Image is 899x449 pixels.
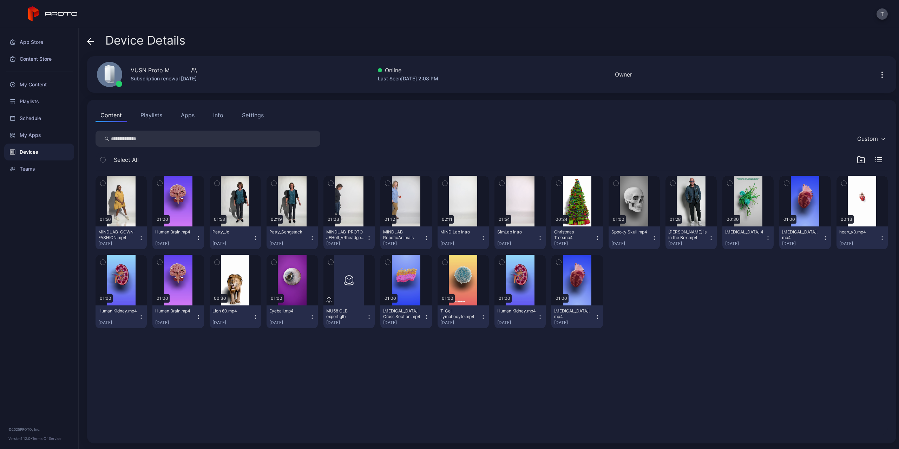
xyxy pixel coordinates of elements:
[497,241,537,246] div: [DATE]
[212,308,251,314] div: Lion 60.mp4
[4,160,74,177] a: Teams
[383,241,423,246] div: [DATE]
[438,226,489,249] button: MIND Lab Intro[DATE]
[494,305,546,328] button: Human Kidney.mp4[DATE]
[269,320,309,325] div: [DATE]
[96,108,127,122] button: Content
[96,226,147,249] button: MINDLAB-GOWN-FASHION.mp4[DATE]
[668,241,708,246] div: [DATE]
[440,241,480,246] div: [DATE]
[4,127,74,144] a: My Apps
[152,226,204,249] button: Human Brain.mp4[DATE]
[383,308,422,319] div: Epidermis Cross Section.mp4
[554,229,593,240] div: Christmas Tree.mp4
[782,241,822,246] div: [DATE]
[4,144,74,160] a: Devices
[323,305,375,328] button: MU58 GLB export.glb[DATE]
[665,226,717,249] button: [PERSON_NAME] is in the Box.mp4[DATE]
[782,229,821,240] div: Human Heart.mp4
[32,436,61,441] a: Terms Of Service
[114,156,139,164] span: Select All
[152,305,204,328] button: Human Brain.mp4[DATE]
[551,305,603,328] button: [MEDICAL_DATA].mp4[DATE]
[4,51,74,67] a: Content Store
[155,320,195,325] div: [DATE]
[269,229,308,235] div: Patty_Sengstack
[440,308,479,319] div: T-Cell Lymphocyte.mp4
[722,226,774,249] button: [MEDICAL_DATA] 4[DATE]
[497,308,536,314] div: Human Kidney.mp4
[383,320,423,325] div: [DATE]
[210,305,261,328] button: Lion 60.mp4[DATE]
[136,108,167,122] button: Playlists
[725,241,765,246] div: [DATE]
[857,135,878,142] div: Custom
[155,308,194,314] div: Human Brain.mp4
[131,74,197,83] div: Subscription renewal [DATE]
[438,305,489,328] button: T-Cell Lymphocyte.mp4[DATE]
[326,229,365,240] div: MINDLAB-PROTO-JEHolt_VRheadgear_vB_2024-06-03-v01b.mp4
[155,241,195,246] div: [DATE]
[269,308,308,314] div: Eyeball.mp4
[326,308,365,319] div: MU58 GLB export.glb
[497,229,536,235] div: SimLab Intro
[323,226,375,249] button: MINDLAB-PROTO-JEHolt_VRheadgear_vB_[DATE]-v01b.mp4[DATE]
[155,229,194,235] div: Human Brain.mp4
[725,229,764,235] div: Cancer Cell 4
[212,320,252,325] div: [DATE]
[212,241,252,246] div: [DATE]
[380,305,432,328] button: [MEDICAL_DATA] Cross Section.mp4[DATE]
[4,93,74,110] a: Playlists
[839,229,878,235] div: heart_v3.mp4
[210,226,261,249] button: Patty_Jo[DATE]
[326,320,366,325] div: [DATE]
[4,34,74,51] a: App Store
[554,241,594,246] div: [DATE]
[98,229,137,240] div: MINDLAB-GOWN-FASHION.mp4
[105,34,185,47] span: Device Details
[440,320,480,325] div: [DATE]
[326,241,366,246] div: [DATE]
[269,241,309,246] div: [DATE]
[611,229,650,235] div: Spooky Skull.mp4
[877,8,888,20] button: T
[611,241,651,246] div: [DATE]
[212,229,251,235] div: Patty_Jo
[98,241,138,246] div: [DATE]
[267,305,318,328] button: Eyeball.mp4[DATE]
[668,229,707,240] div: Howie Mandel is in the Box.mp4
[497,320,537,325] div: [DATE]
[554,320,594,325] div: [DATE]
[8,427,70,432] div: © 2025 PROTO, Inc.
[98,320,138,325] div: [DATE]
[131,66,170,74] div: VUSN Proto M
[383,229,422,240] div: MINDLAB RoboticAnimals
[551,226,603,249] button: Christmas Tree.mp4[DATE]
[4,76,74,93] a: My Content
[96,305,147,328] button: Human Kidney.mp4[DATE]
[176,108,199,122] button: Apps
[208,108,228,122] button: Info
[380,226,432,249] button: MINDLAB RoboticAnimals[DATE]
[237,108,269,122] button: Settings
[242,111,264,119] div: Settings
[98,308,137,314] div: Human Kidney.mp4
[615,70,632,79] div: Owner
[854,131,888,147] button: Custom
[213,111,223,119] div: Info
[609,226,660,249] button: Spooky Skull.mp4[DATE]
[4,110,74,127] a: Schedule
[378,74,438,83] div: Last Seen [DATE] 2:08 PM
[836,226,888,249] button: heart_v3.mp4[DATE]
[494,226,546,249] button: SimLab Intro[DATE]
[440,229,479,235] div: MIND Lab Intro
[839,241,879,246] div: [DATE]
[267,226,318,249] button: Patty_Sengstack[DATE]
